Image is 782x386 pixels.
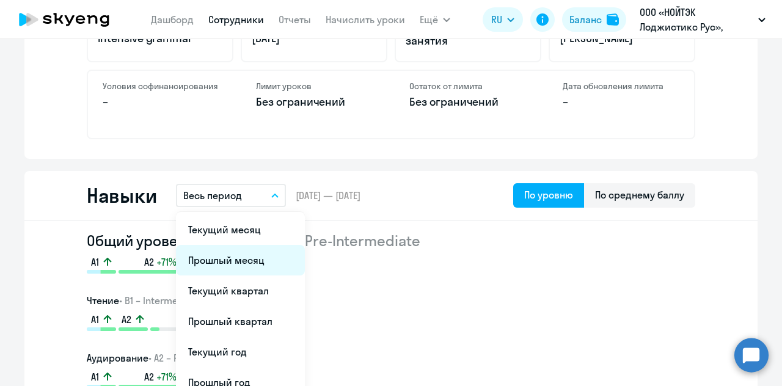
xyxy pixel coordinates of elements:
[122,313,131,326] span: A2
[562,7,626,32] button: Балансbalance
[87,293,695,308] h3: Чтение
[151,13,194,26] a: Дашборд
[91,255,99,269] span: A1
[144,255,154,269] span: A2
[87,231,695,250] h2: Общий уровень за период
[119,294,201,307] span: • B1 – Intermediate
[420,7,450,32] button: Ещё
[144,370,154,384] span: A2
[491,12,502,27] span: RU
[296,189,360,202] span: [DATE] — [DATE]
[634,5,772,34] button: ООО «НОЙТЭК Лоджистикс Рус», НОЙТЭК ЛОДЖИСТИКС РУС, ООО
[91,370,99,384] span: A1
[569,12,602,27] div: Баланс
[524,188,573,202] div: По уровню
[156,370,177,384] span: +71%
[607,13,619,26] img: balance
[563,94,679,110] p: –
[563,81,679,92] h4: Дата обновления лимита
[256,81,373,92] h4: Лимит уроков
[87,183,156,208] h2: Навыки
[483,7,523,32] button: RU
[103,94,219,110] p: –
[420,12,438,27] span: Ещё
[409,94,526,110] p: Без ограничений
[268,231,420,250] span: • A2 – Pre-Intermediate
[409,81,526,92] h4: Остаток от лимита
[279,13,311,26] a: Отчеты
[183,188,242,203] p: Весь период
[91,313,99,326] span: A1
[326,13,405,26] a: Начислить уроки
[640,5,753,34] p: ООО «НОЙТЭК Лоджистикс Рус», НОЙТЭК ЛОДЖИСТИКС РУС, ООО
[87,351,695,365] h3: Аудирование
[176,184,286,207] button: Весь период
[148,352,249,364] span: • A2 – Pre-Intermediate
[103,81,219,92] h4: Условия софинансирования
[156,255,177,269] span: +71%
[595,188,684,202] div: По среднему баллу
[256,94,373,110] p: Без ограничений
[208,13,264,26] a: Сотрудники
